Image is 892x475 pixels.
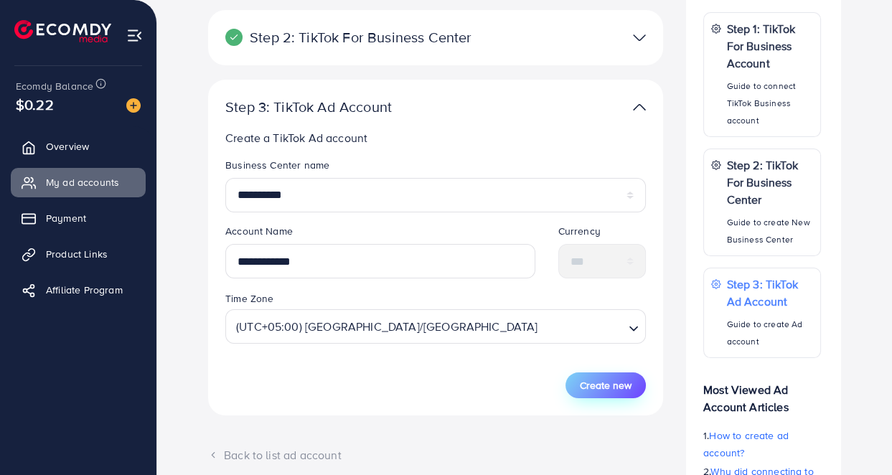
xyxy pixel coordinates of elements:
span: Overview [46,139,89,154]
legend: Business Center name [225,158,646,178]
span: Payment [46,211,86,225]
button: Create new [565,372,646,398]
iframe: Chat [831,410,881,464]
a: My ad accounts [11,168,146,197]
span: $0.22 [16,94,54,115]
a: Product Links [11,240,146,268]
a: Payment [11,204,146,232]
legend: Currency [558,224,647,244]
p: Create a TikTok Ad account [225,129,646,146]
img: menu [126,27,143,44]
a: Affiliate Program [11,276,146,304]
img: image [126,98,141,113]
span: Product Links [46,247,108,261]
div: Back to list ad account [208,447,663,464]
p: Step 3: TikTok Ad Account [225,98,498,116]
p: Guide to create New Business Center [727,214,813,248]
a: Overview [11,132,146,161]
p: Most Viewed Ad Account Articles [703,370,821,415]
p: Guide to create Ad account [727,316,813,350]
p: Step 3: TikTok Ad Account [727,276,813,310]
img: TikTok partner [633,27,646,48]
p: Step 2: TikTok For Business Center [225,29,498,46]
p: Step 2: TikTok For Business Center [727,156,813,208]
span: How to create ad account? [703,428,789,460]
label: Time Zone [225,291,273,306]
span: Affiliate Program [46,283,123,297]
p: 1. [703,427,821,461]
legend: Account Name [225,224,535,244]
p: Guide to connect TikTok Business account [727,77,813,129]
span: Create new [580,378,632,392]
p: Step 1: TikTok For Business Account [727,20,813,72]
div: Search for option [225,309,646,344]
img: TikTok partner [633,97,646,118]
span: My ad accounts [46,175,119,189]
input: Search for option [543,313,623,339]
span: Ecomdy Balance [16,79,93,93]
span: (UTC+05:00) [GEOGRAPHIC_DATA]/[GEOGRAPHIC_DATA] [233,314,541,339]
img: logo [14,20,111,42]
